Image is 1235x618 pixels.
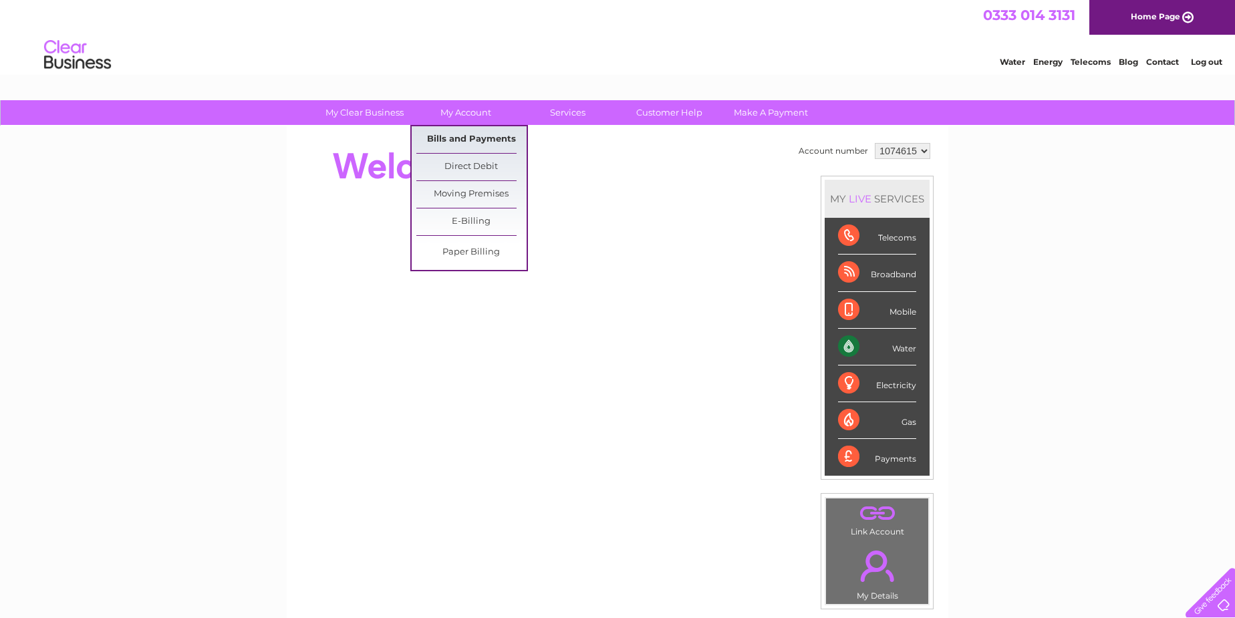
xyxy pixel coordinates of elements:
[416,208,527,235] a: E-Billing
[825,498,929,540] td: Link Account
[838,218,916,255] div: Telecoms
[838,439,916,475] div: Payments
[416,126,527,153] a: Bills and Payments
[795,140,871,162] td: Account number
[838,365,916,402] div: Electricity
[513,100,623,125] a: Services
[838,402,916,439] div: Gas
[303,7,934,65] div: Clear Business is a trading name of Verastar Limited (registered in [GEOGRAPHIC_DATA] No. 3667643...
[983,7,1075,23] a: 0333 014 3131
[716,100,826,125] a: Make A Payment
[416,181,527,208] a: Moving Premises
[1071,57,1111,67] a: Telecoms
[416,154,527,180] a: Direct Debit
[825,180,930,218] div: MY SERVICES
[411,100,521,125] a: My Account
[309,100,420,125] a: My Clear Business
[1119,57,1138,67] a: Blog
[1146,57,1179,67] a: Contact
[829,543,925,589] a: .
[614,100,724,125] a: Customer Help
[838,329,916,365] div: Water
[1000,57,1025,67] a: Water
[838,292,916,329] div: Mobile
[829,502,925,525] a: .
[1191,57,1222,67] a: Log out
[416,239,527,266] a: Paper Billing
[838,255,916,291] div: Broadband
[43,35,112,75] img: logo.png
[1033,57,1063,67] a: Energy
[846,192,874,205] div: LIVE
[825,539,929,605] td: My Details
